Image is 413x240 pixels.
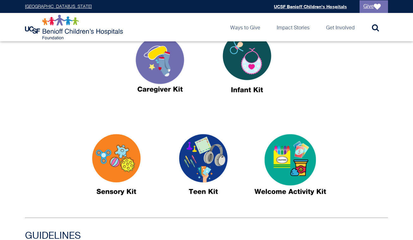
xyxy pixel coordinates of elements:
img: Teen Kit [164,122,243,213]
img: Sensory Kits [77,122,156,213]
img: Activity Kits [251,122,330,213]
img: caregiver kit [120,20,200,111]
a: Get Involved [321,13,360,41]
a: Give [360,0,388,13]
img: infant kit [207,20,287,111]
a: UCSF Benioff Children's Hospitals [274,4,347,9]
a: Impact Stories [272,13,315,41]
img: Logo for UCSF Benioff Children's Hospitals Foundation [25,15,125,40]
a: [GEOGRAPHIC_DATA][US_STATE] [25,4,92,9]
a: Ways to Give [225,13,265,41]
